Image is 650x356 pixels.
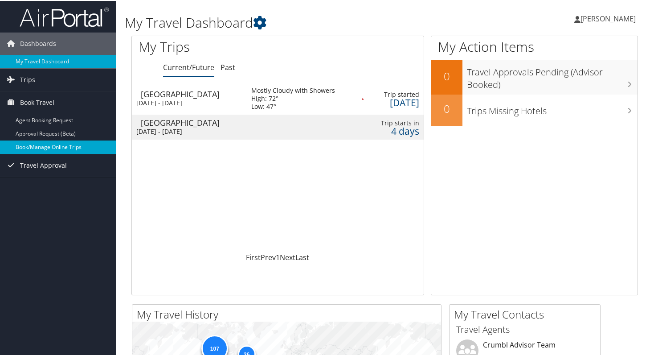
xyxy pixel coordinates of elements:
[20,153,67,176] span: Travel Approval
[362,97,364,99] img: alert-flat-solid-warning.png
[251,86,335,94] div: Mostly Cloudy with Showers
[141,89,242,97] div: [GEOGRAPHIC_DATA]
[456,323,593,335] h3: Travel Agents
[20,68,35,90] span: Trips
[431,68,462,83] h2: 0
[20,6,109,27] img: airportal-logo.png
[467,99,638,116] h3: Trips Missing Hotels
[467,61,638,90] h3: Travel Approvals Pending (Advisor Booked)
[280,252,295,261] a: Next
[372,90,419,98] div: Trip started
[372,126,419,134] div: 4 days
[20,32,56,54] span: Dashboards
[574,4,645,31] a: [PERSON_NAME]
[261,252,276,261] a: Prev
[20,91,54,113] span: Book Travel
[137,306,441,321] h2: My Travel History
[251,94,335,102] div: High: 72°
[276,252,280,261] a: 1
[136,127,238,135] div: [DATE] - [DATE]
[246,252,261,261] a: First
[221,62,235,71] a: Past
[431,100,462,116] h2: 0
[139,37,295,55] h1: My Trips
[372,98,419,106] div: [DATE]
[295,252,309,261] a: Last
[125,12,471,31] h1: My Travel Dashboard
[136,98,238,106] div: [DATE] - [DATE]
[454,306,600,321] h2: My Travel Contacts
[431,37,638,55] h1: My Action Items
[581,13,636,23] span: [PERSON_NAME]
[431,94,638,125] a: 0Trips Missing Hotels
[431,59,638,93] a: 0Travel Approvals Pending (Advisor Booked)
[163,62,214,71] a: Current/Future
[251,102,335,110] div: Low: 47°
[141,118,242,126] div: [GEOGRAPHIC_DATA]
[372,118,419,126] div: Trip starts in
